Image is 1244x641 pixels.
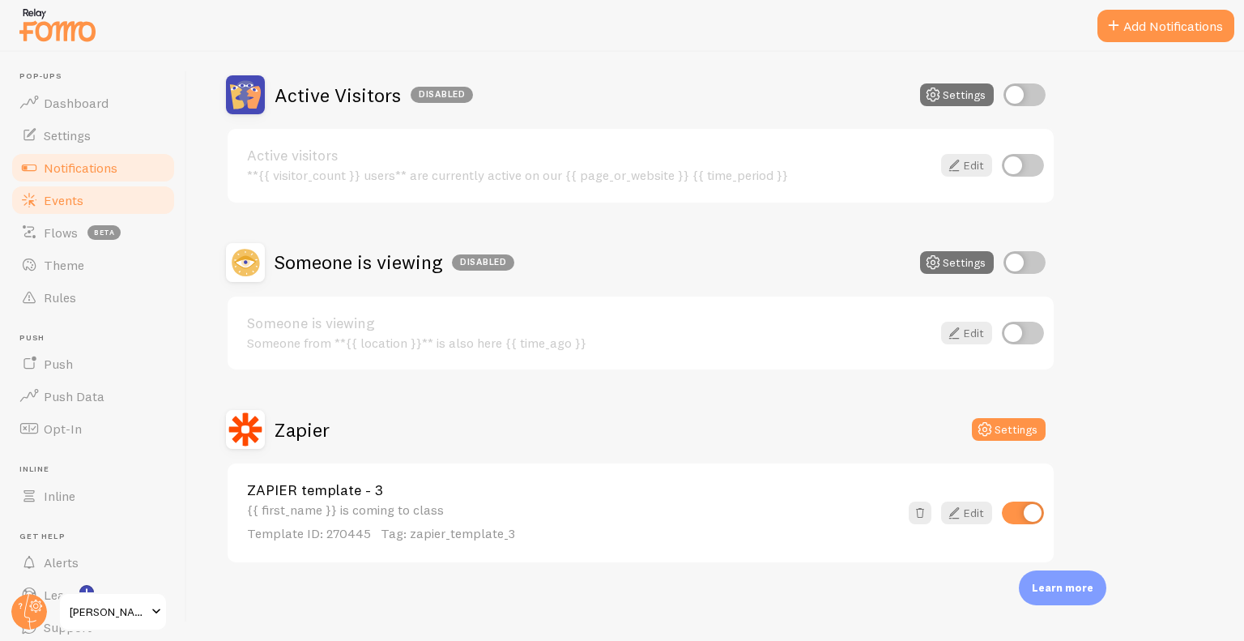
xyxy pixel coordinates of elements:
[10,480,177,512] a: Inline
[87,225,121,240] span: beta
[10,380,177,412] a: Push Data
[58,592,168,631] a: [PERSON_NAME]
[10,249,177,281] a: Theme
[941,154,992,177] a: Edit
[10,184,177,216] a: Events
[10,348,177,380] a: Push
[247,335,931,350] div: Someone from **{{ location }}** is also here {{ time_ago }}
[19,532,177,542] span: Get Help
[10,152,177,184] a: Notifications
[1032,580,1093,596] p: Learn more
[452,254,514,271] div: Disabled
[44,257,84,273] span: Theme
[10,546,177,579] a: Alerts
[19,71,177,82] span: Pop-ups
[10,119,177,152] a: Settings
[920,251,994,274] button: Settings
[247,168,931,182] div: **{{ visitor_count }} users** are currently active on our {{ page_or_website }} {{ time_period }}
[19,464,177,475] span: Inline
[941,502,992,524] a: Edit
[10,579,177,611] a: Learn
[17,4,98,45] img: fomo-relay-logo-orange.svg
[44,95,109,111] span: Dashboard
[44,356,73,372] span: Push
[275,250,514,275] h2: Someone is viewing
[44,587,77,603] span: Learn
[275,417,330,442] h2: Zapier
[411,87,473,103] div: Disabled
[275,83,473,108] h2: Active Visitors
[1019,570,1106,605] div: Learn more
[381,525,515,541] span: Tag: zapier_template_3
[226,75,265,114] img: Active Visitors
[44,160,117,176] span: Notifications
[44,192,83,208] span: Events
[44,289,76,306] span: Rules
[226,243,265,282] img: Someone is viewing
[44,421,82,437] span: Opt-In
[44,388,104,404] span: Push Data
[44,488,75,504] span: Inline
[79,585,94,600] svg: <p>Watch New Feature Tutorials!</p>
[10,281,177,314] a: Rules
[10,412,177,445] a: Opt-In
[44,554,79,570] span: Alerts
[10,216,177,249] a: Flows beta
[247,502,899,542] div: {{ first_name }} is coming to class
[247,316,931,331] a: Someone is viewing
[70,602,147,622] span: [PERSON_NAME]
[941,322,992,344] a: Edit
[247,483,899,498] a: ZAPIER template - 3
[10,87,177,119] a: Dashboard
[920,83,994,106] button: Settings
[226,410,265,449] img: Zapier
[972,418,1046,441] button: Settings
[44,224,78,241] span: Flows
[247,148,931,163] a: Active visitors
[19,333,177,344] span: Push
[44,127,91,143] span: Settings
[247,525,371,541] span: Template ID: 270445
